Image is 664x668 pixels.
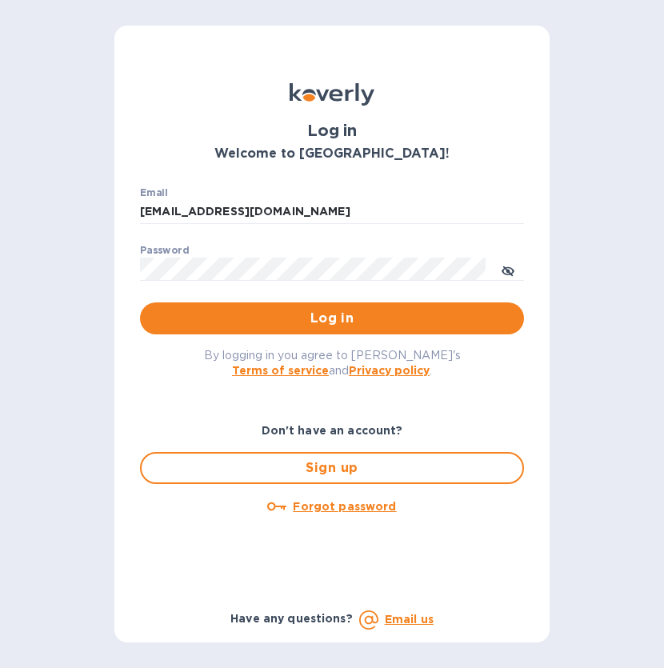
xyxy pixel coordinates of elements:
[230,612,353,625] b: Have any questions?
[349,364,430,377] a: Privacy policy
[492,254,524,286] button: toggle password visibility
[140,189,168,198] label: Email
[140,200,524,224] input: Enter email address
[140,146,524,162] h3: Welcome to [GEOGRAPHIC_DATA]!
[140,246,189,255] label: Password
[204,349,461,377] span: By logging in you agree to [PERSON_NAME]'s and .
[293,500,396,513] u: Forgot password
[232,364,329,377] a: Terms of service
[140,122,524,140] h1: Log in
[140,302,524,334] button: Log in
[153,309,511,328] span: Log in
[385,613,434,626] a: Email us
[262,424,403,437] b: Don't have an account?
[154,458,510,478] span: Sign up
[290,83,374,106] img: Koverly
[140,452,524,484] button: Sign up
